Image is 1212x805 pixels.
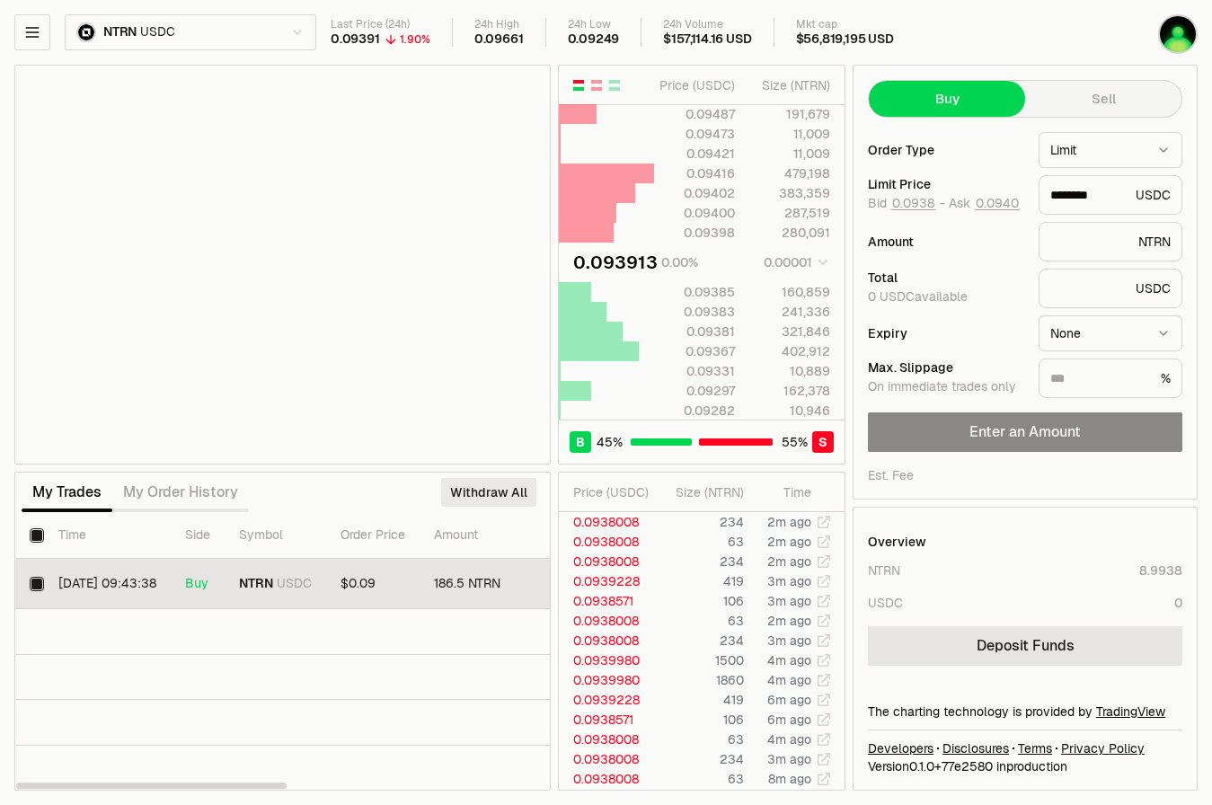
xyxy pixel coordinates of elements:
time: 4m ago [767,731,811,747]
span: Ask [949,196,1021,212]
button: Withdraw All [441,478,536,507]
button: None [1039,315,1182,351]
div: Buy [185,576,210,592]
a: Developers [868,739,933,757]
div: 191,679 [750,105,830,123]
td: 0.0938008 [559,532,656,552]
div: 287,519 [750,204,830,222]
td: 234 [656,749,745,769]
div: $56,819,195 USD [796,31,894,48]
div: 160,859 [750,283,830,301]
div: Expiry [868,327,1024,340]
div: Mkt cap [796,18,894,31]
time: 4m ago [767,672,811,688]
div: 24h Low [568,18,620,31]
div: 0.09249 [568,31,620,48]
td: 0.0938008 [559,552,656,571]
span: 45 % [597,433,623,451]
time: 6m ago [767,712,811,728]
div: Last Price (24h) [331,18,430,31]
div: 402,912 [750,342,830,360]
div: 162,378 [750,382,830,400]
td: 0.0939228 [559,690,656,710]
a: Deposit Funds [868,626,1182,666]
span: NTRN [239,576,273,592]
img: Ledger 1 Pass phrase [1160,16,1196,52]
div: 0.09367 [655,342,735,360]
td: 234 [656,631,745,650]
div: USDC [1039,269,1182,308]
div: 0.09398 [655,224,735,242]
td: 234 [656,552,745,571]
span: USDC [277,576,312,592]
time: 6m ago [767,692,811,708]
td: 0.0938008 [559,769,656,789]
td: 63 [656,769,745,789]
div: 0.09297 [655,382,735,400]
div: 0.09400 [655,204,735,222]
div: 0 [1174,594,1182,612]
div: 10,946 [750,402,830,420]
button: Limit [1039,132,1182,168]
td: 0.0938008 [559,611,656,631]
button: Show Sell Orders Only [589,78,604,93]
div: 0.09473 [655,125,735,143]
td: 63 [656,730,745,749]
th: Order Price [326,512,420,559]
div: 0.09331 [655,362,735,380]
td: 1860 [656,670,745,690]
td: 63 [656,532,745,552]
img: NTRN Logo [78,24,94,40]
div: 10,889 [750,362,830,380]
time: 4m ago [767,652,811,668]
td: 419 [656,571,745,591]
time: 2m ago [767,534,811,550]
div: 11,009 [750,125,830,143]
div: $157,114.16 USD [663,31,751,48]
time: 3m ago [767,751,811,767]
td: 0.0938008 [559,631,656,650]
td: 63 [656,611,745,631]
div: % [1039,358,1182,398]
time: [DATE] 09:43:38 [58,575,156,591]
button: My Order History [112,474,249,510]
span: B [576,433,585,451]
div: 24h Volume [663,18,751,31]
div: 11,009 [750,145,830,163]
div: 280,091 [750,224,830,242]
div: 0.00% [661,253,698,271]
span: 55 % [782,433,808,451]
td: 0.0939228 [559,571,656,591]
div: 8.9938 [1139,562,1182,579]
th: Side [171,512,225,559]
td: 0.0939980 [559,670,656,690]
div: Version 0.1.0 + in production [868,757,1182,775]
button: Show Buy Orders Only [607,78,622,93]
div: Limit Price [868,178,1024,190]
div: USDC [868,594,903,612]
td: 0.0939980 [559,650,656,670]
div: 0.09381 [655,323,735,341]
td: 0.0938008 [559,749,656,769]
div: 0.09402 [655,184,735,202]
div: Order Type [868,144,1024,156]
time: 3m ago [767,573,811,589]
button: Buy [869,81,1025,117]
td: 234 [656,512,745,532]
button: My Trades [22,474,112,510]
button: Sell [1025,81,1181,117]
span: 77e258096fa4e3c53258ee72bdc0e6f4f97b07b5 [942,758,993,774]
td: 106 [656,591,745,611]
button: Select all [30,528,44,543]
button: Show Buy and Sell Orders [571,78,586,93]
a: Privacy Policy [1061,739,1145,757]
time: 2m ago [767,514,811,530]
div: 0.09661 [474,31,524,48]
div: The charting technology is provided by [868,703,1182,721]
th: Time [44,512,171,559]
div: NTRN [868,562,900,579]
div: 1.90% [400,32,430,47]
div: Price ( USDC ) [573,483,655,501]
time: 2m ago [767,613,811,629]
div: Size ( NTRN ) [670,483,744,501]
